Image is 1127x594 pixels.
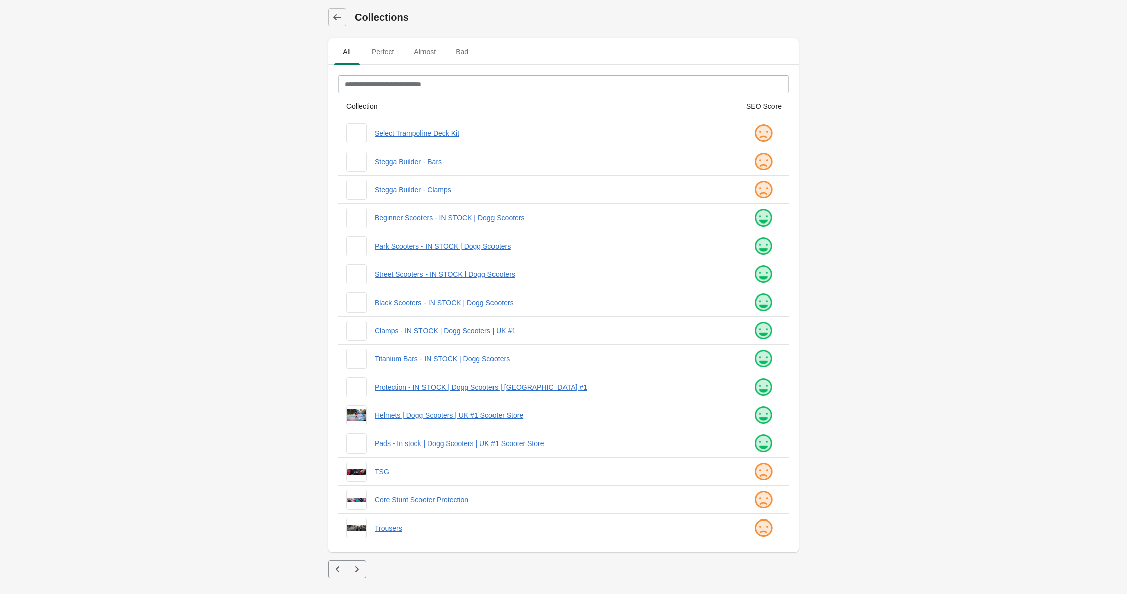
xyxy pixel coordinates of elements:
[364,43,402,61] span: Perfect
[375,467,730,477] a: TSG
[446,39,478,65] button: Bad
[332,39,362,65] button: All
[375,269,730,279] a: Street Scooters - IN STOCK | Dogg Scooters
[753,123,773,143] img: sad.png
[753,377,773,397] img: happy.png
[753,405,773,425] img: happy.png
[375,354,730,364] a: Titanium Bars - IN STOCK | Dogg Scooters
[375,298,730,308] a: Black Scooters - IN STOCK | Dogg Scooters
[375,185,730,195] a: Stegga Builder - Clamps
[753,490,773,510] img: sad.png
[362,39,404,65] button: Perfect
[753,462,773,482] img: sad.png
[375,157,730,167] a: Stegga Builder - Bars
[355,10,799,24] h1: Collections
[375,382,730,392] a: Protection - IN STOCK | Dogg Scooters | [GEOGRAPHIC_DATA] #1
[753,292,773,313] img: happy.png
[375,128,730,138] a: Select Trampoline Deck Kit
[375,438,730,449] a: Pads - In stock | Dogg Scooters | UK #1 Scooter Store
[753,321,773,341] img: happy.png
[334,43,360,61] span: All
[753,208,773,228] img: happy.png
[338,93,738,119] th: Collection
[375,495,730,505] a: Core Stunt Scooter Protection
[753,236,773,256] img: happy.png
[448,43,476,61] span: Bad
[375,523,730,533] a: Trousers
[753,152,773,172] img: sad.png
[406,43,444,61] span: Almost
[375,213,730,223] a: Beginner Scooters - IN STOCK | Dogg Scooters
[375,326,730,336] a: Clamps - IN STOCK | Dogg Scooters | UK #1
[753,433,773,454] img: happy.png
[753,264,773,284] img: happy.png
[753,349,773,369] img: happy.png
[404,39,446,65] button: Almost
[375,410,730,420] a: Helmets | Dogg Scooters | UK #1 Scooter Store
[753,518,773,538] img: sad.png
[753,180,773,200] img: sad.png
[375,241,730,251] a: Park Scooters - IN STOCK | Dogg Scooters
[738,93,789,119] th: SEO Score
